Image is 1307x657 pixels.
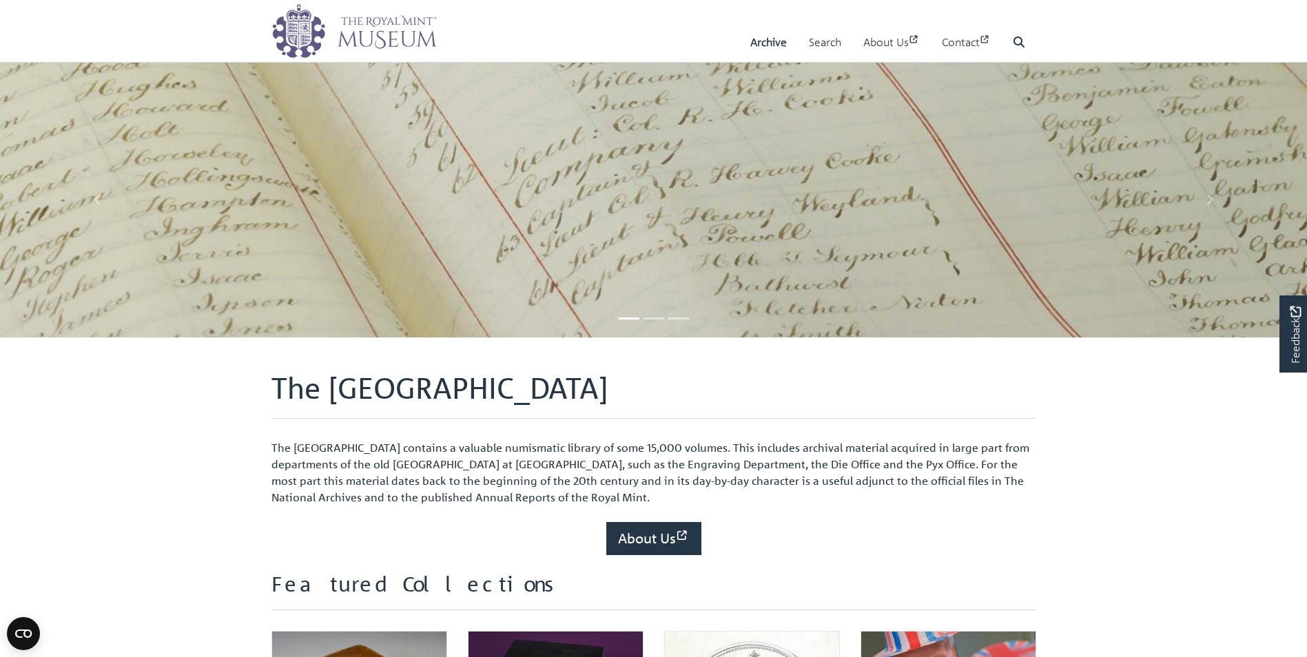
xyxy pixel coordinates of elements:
a: Contact [942,23,991,62]
a: Search [809,23,841,62]
a: Archive [750,23,787,62]
button: Open CMP widget [7,617,40,650]
a: About Us [863,23,920,62]
a: About Us [606,522,701,555]
h2: Featured Collections [271,572,1036,610]
p: The [GEOGRAPHIC_DATA] contains a valuable numismatic library of some 15,000 volumes. This include... [271,439,1036,505]
img: logo_wide.png [271,3,437,59]
h1: The [GEOGRAPHIC_DATA] [271,371,1036,419]
a: Move to next slideshow image [1111,62,1307,337]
